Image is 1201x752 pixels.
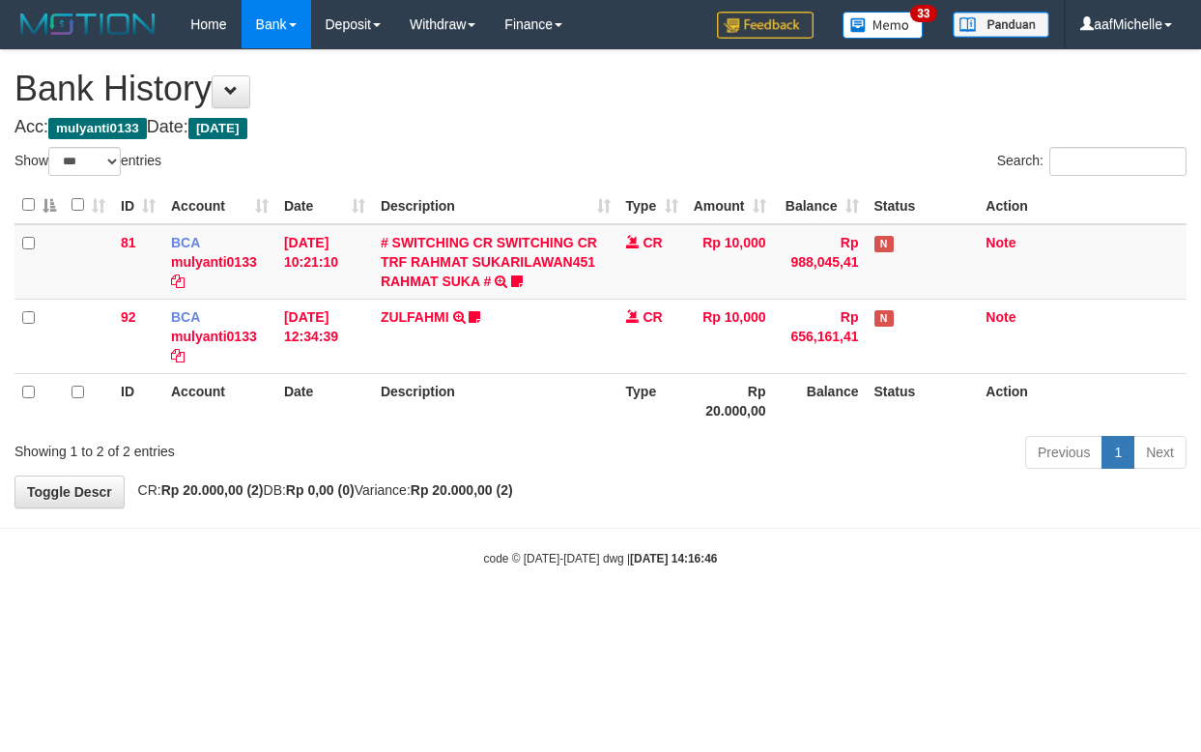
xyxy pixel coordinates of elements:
[978,187,1187,224] th: Action
[14,187,64,224] th: : activate to sort column descending
[121,235,136,250] span: 81
[14,10,161,39] img: MOTION_logo.png
[381,235,597,289] a: # SWITCHING CR SWITCHING CR TRF RAHMAT SUKARILAWAN451 RAHMAT SUKA #
[276,299,373,373] td: [DATE] 12:34:39
[643,309,662,325] span: CR
[686,373,774,428] th: Rp 20.000,00
[14,118,1187,137] h4: Acc: Date:
[910,5,936,22] span: 33
[986,235,1015,250] a: Note
[171,254,257,270] a: mulyanti0133
[373,373,618,428] th: Description
[188,118,247,139] span: [DATE]
[874,236,894,252] span: Has Note
[129,482,513,498] span: CR: DB: Variance:
[997,147,1187,176] label: Search:
[774,373,867,428] th: Balance
[163,187,276,224] th: Account: activate to sort column ascending
[843,12,924,39] img: Button%20Memo.svg
[1101,436,1134,469] a: 1
[978,373,1187,428] th: Action
[48,147,121,176] select: Showentries
[774,187,867,224] th: Balance: activate to sort column ascending
[161,482,264,498] strong: Rp 20.000,00 (2)
[484,552,718,565] small: code © [DATE]-[DATE] dwg |
[1133,436,1187,469] a: Next
[276,373,373,428] th: Date
[373,187,618,224] th: Description: activate to sort column ascending
[867,373,979,428] th: Status
[14,70,1187,108] h1: Bank History
[643,235,662,250] span: CR
[1049,147,1187,176] input: Search:
[276,187,373,224] th: Date: activate to sort column ascending
[14,434,486,461] div: Showing 1 to 2 of 2 entries
[411,482,513,498] strong: Rp 20.000,00 (2)
[381,309,449,325] a: ZULFAHMI
[618,373,686,428] th: Type
[686,187,774,224] th: Amount: activate to sort column ascending
[48,118,147,139] span: mulyanti0133
[686,224,774,300] td: Rp 10,000
[867,187,979,224] th: Status
[874,310,894,327] span: Has Note
[171,274,185,289] a: Copy mulyanti0133 to clipboard
[286,482,355,498] strong: Rp 0,00 (0)
[171,348,185,363] a: Copy mulyanti0133 to clipboard
[14,476,125,508] a: Toggle Descr
[171,235,200,250] span: BCA
[64,187,113,224] th: : activate to sort column ascending
[1025,436,1102,469] a: Previous
[276,224,373,300] td: [DATE] 10:21:10
[686,299,774,373] td: Rp 10,000
[986,309,1015,325] a: Note
[171,329,257,344] a: mulyanti0133
[121,309,136,325] span: 92
[953,12,1049,38] img: panduan.png
[163,373,276,428] th: Account
[171,309,200,325] span: BCA
[630,552,717,565] strong: [DATE] 14:16:46
[618,187,686,224] th: Type: activate to sort column ascending
[113,187,163,224] th: ID: activate to sort column ascending
[14,147,161,176] label: Show entries
[717,12,814,39] img: Feedback.jpg
[113,373,163,428] th: ID
[774,299,867,373] td: Rp 656,161,41
[774,224,867,300] td: Rp 988,045,41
